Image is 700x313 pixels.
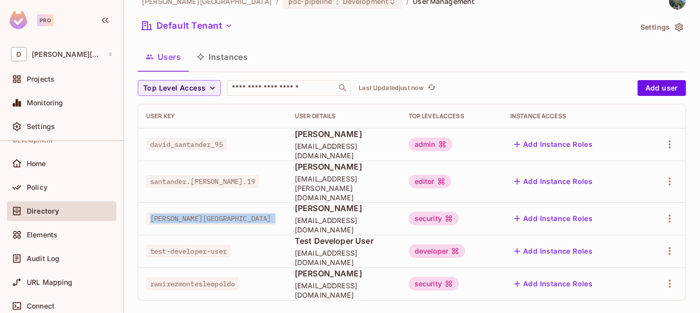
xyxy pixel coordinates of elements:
[138,80,221,96] button: Top Level Access
[510,211,596,226] button: Add Instance Roles
[637,19,686,35] button: Settings
[37,14,54,26] div: Pro
[295,141,393,160] span: [EMAIL_ADDRESS][DOMAIN_NAME]
[428,83,436,93] span: refresh
[295,112,393,120] div: User Details
[146,112,279,120] div: User Key
[295,281,393,300] span: [EMAIL_ADDRESS][DOMAIN_NAME]
[424,82,437,94] span: Click to refresh data
[409,244,465,258] div: developer
[510,112,634,120] div: Instance Access
[295,268,393,279] span: [PERSON_NAME]
[27,123,55,131] span: Settings
[295,203,393,214] span: [PERSON_NAME]
[295,235,393,246] span: Test Developer User
[138,18,237,34] button: Default Tenant
[409,112,494,120] div: Top Level Access
[27,99,63,107] span: Monitoring
[295,129,393,139] span: [PERSON_NAME]
[27,75,54,83] span: Projects
[510,174,596,189] button: Add Instance Roles
[409,277,459,291] div: security
[409,137,452,151] div: admin
[146,138,227,151] span: david_santander_95
[510,136,596,152] button: Add Instance Roles
[32,50,103,58] span: Workspace: david-santander
[27,207,59,215] span: Directory
[146,277,239,290] span: ramirezmontesleopoldo
[27,302,54,310] span: Connect
[295,248,393,267] span: [EMAIL_ADDRESS][DOMAIN_NAME]
[295,216,393,234] span: [EMAIL_ADDRESS][DOMAIN_NAME]
[9,11,27,29] img: SReyMgAAAABJRU5ErkJggg==
[146,212,275,225] span: [PERSON_NAME][GEOGRAPHIC_DATA]
[27,255,59,263] span: Audit Log
[189,45,256,69] button: Instances
[11,47,27,61] span: D
[27,231,57,239] span: Elements
[295,174,393,202] span: [EMAIL_ADDRESS][PERSON_NAME][DOMAIN_NAME]
[409,212,459,225] div: security
[146,245,231,258] span: test-developer-user
[510,276,596,292] button: Add Instance Roles
[27,278,73,286] span: URL Mapping
[426,82,437,94] button: refresh
[510,243,596,259] button: Add Instance Roles
[295,161,393,172] span: [PERSON_NAME]
[143,82,206,94] span: Top Level Access
[146,175,259,188] span: santander.[PERSON_NAME].19
[27,183,48,191] span: Policy
[138,45,189,69] button: Users
[638,80,686,96] button: Add user
[359,84,424,92] p: Last Updated just now
[27,160,46,168] span: Home
[409,175,451,188] div: editor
